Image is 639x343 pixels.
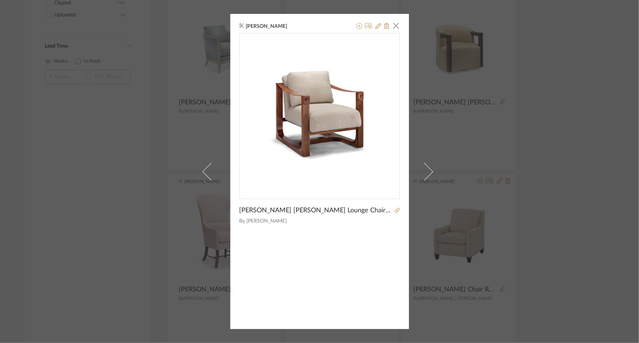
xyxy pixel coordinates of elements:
[389,18,404,33] button: Close
[240,33,400,193] div: 0
[246,217,400,225] span: [PERSON_NAME]
[239,217,245,225] span: By
[240,60,400,166] img: 1f0d7b9d-1a56-4704-9204-7d24b21a423a_436x436.jpg
[239,206,393,215] span: [PERSON_NAME] [PERSON_NAME] Lounge Chair 30w37d34h #jc149
[246,23,298,30] span: [PERSON_NAME]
